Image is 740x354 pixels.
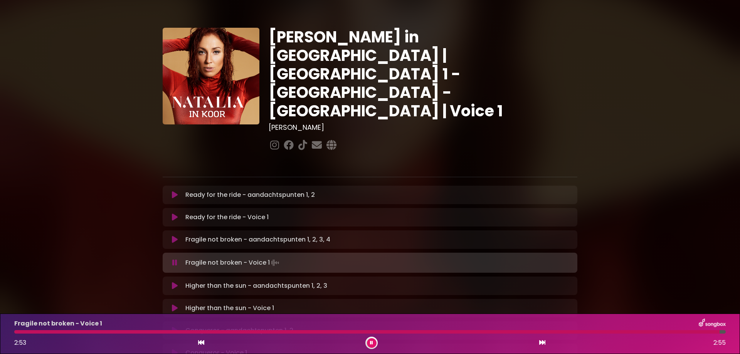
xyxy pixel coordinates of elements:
[185,304,274,313] p: Higher than the sun - Voice 1
[185,190,315,200] p: Ready for the ride - aandachtspunten 1, 2
[713,338,726,347] span: 2:55
[185,235,330,244] p: Fragile not broken - aandachtspunten 1, 2, 3, 4
[185,281,327,290] p: Higher than the sun - aandachtspunten 1, 2, 3
[14,319,102,328] p: Fragile not broken - Voice 1
[269,28,577,120] h1: [PERSON_NAME] in [GEOGRAPHIC_DATA] | [GEOGRAPHIC_DATA] 1 - [GEOGRAPHIC_DATA] - [GEOGRAPHIC_DATA] ...
[185,257,281,268] p: Fragile not broken - Voice 1
[185,213,269,222] p: Ready for the ride - Voice 1
[269,123,577,132] h3: [PERSON_NAME]
[699,319,726,329] img: songbox-logo-white.png
[163,28,259,124] img: YTVS25JmS9CLUqXqkEhs
[14,338,26,347] span: 2:53
[270,257,281,268] img: waveform4.gif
